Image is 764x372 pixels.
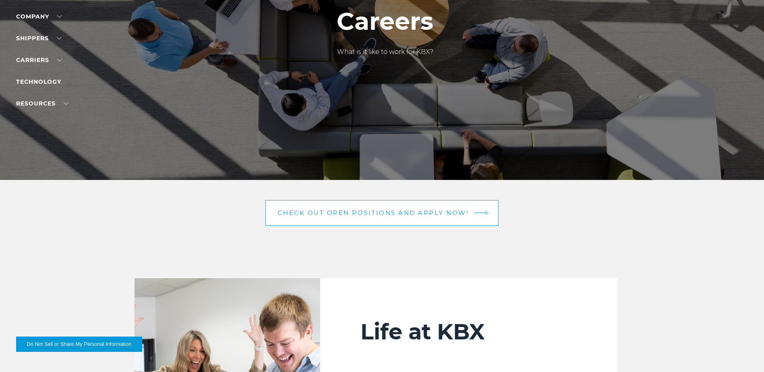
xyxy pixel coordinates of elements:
img: arrow [486,211,489,215]
p: What is it like to work for KBX? [337,47,433,57]
span: Check out open positions and apply now! [278,210,469,216]
a: Carriers [16,56,62,64]
a: RESOURCES [16,100,68,107]
a: SHIPPERS [16,35,62,42]
h1: Careers [337,8,433,35]
a: Company [16,13,62,20]
button: Do Not Sell or Share My Personal Information [16,337,142,352]
a: Check out open positions and apply now! arrow arrow [265,200,499,226]
h2: Life at KBX [360,318,577,345]
a: Technology [16,78,61,85]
